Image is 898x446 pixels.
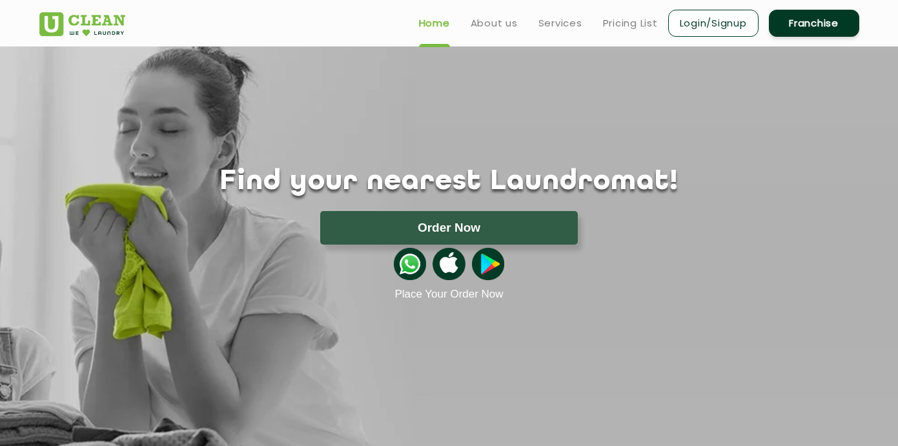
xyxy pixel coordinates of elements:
[39,12,125,36] img: UClean Laundry and Dry Cleaning
[769,10,859,37] a: Franchise
[433,248,465,280] img: apple-icon.png
[538,15,582,31] a: Services
[394,288,503,301] a: Place Your Order Now
[471,15,518,31] a: About us
[320,211,578,245] button: Order Now
[603,15,658,31] a: Pricing List
[394,248,426,280] img: whatsappicon.png
[419,15,450,31] a: Home
[472,248,504,280] img: playstoreicon.png
[30,166,869,198] h1: Find your nearest Laundromat!
[668,10,759,37] a: Login/Signup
